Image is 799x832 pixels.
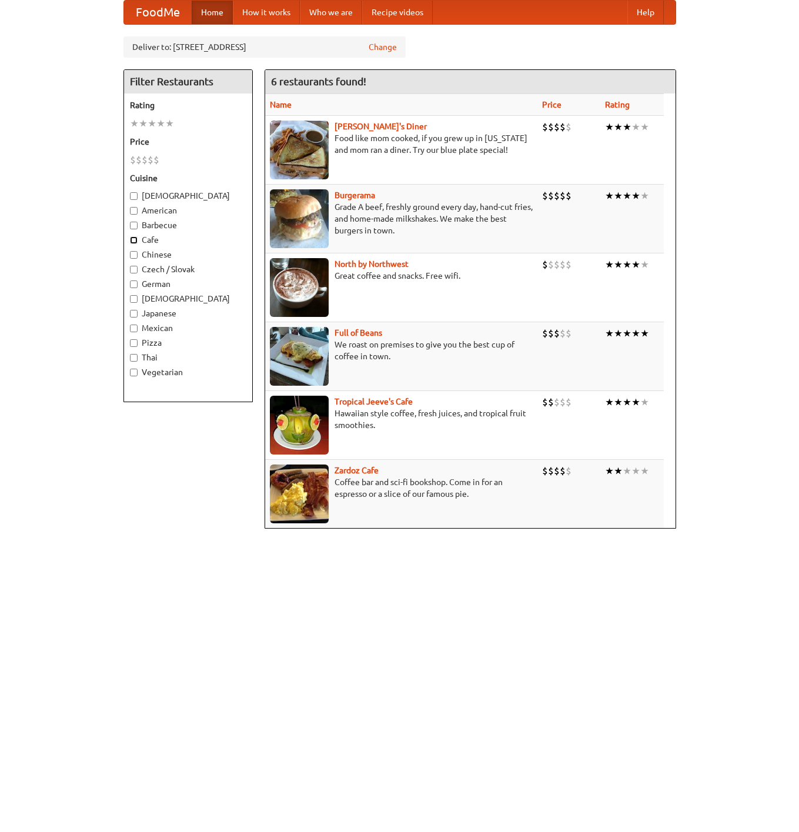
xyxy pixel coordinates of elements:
[130,310,138,318] input: Japanese
[148,153,153,166] li: $
[130,222,138,229] input: Barbecue
[335,259,409,269] a: North by Northwest
[631,327,640,340] li: ★
[270,132,533,156] p: Food like mom cooked, if you grew up in [US_STATE] and mom ran a diner. Try our blue plate special!
[130,207,138,215] input: American
[130,325,138,332] input: Mexican
[614,396,623,409] li: ★
[130,251,138,259] input: Chinese
[270,201,533,236] p: Grade A beef, freshly ground every day, hand-cut fries, and home-made milkshakes. We make the bes...
[270,189,329,248] img: burgerama.jpg
[554,465,560,477] li: $
[631,396,640,409] li: ★
[640,189,649,202] li: ★
[130,117,139,130] li: ★
[130,234,246,246] label: Cafe
[123,36,406,58] div: Deliver to: [STREET_ADDRESS]
[623,121,631,133] li: ★
[566,189,571,202] li: $
[270,407,533,431] p: Hawaiian style coffee, fresh juices, and tropical fruit smoothies.
[335,397,413,406] b: Tropical Jeeve's Cafe
[130,354,138,362] input: Thai
[548,396,554,409] li: $
[605,121,614,133] li: ★
[300,1,362,24] a: Who we are
[130,153,136,166] li: $
[542,396,548,409] li: $
[640,465,649,477] li: ★
[542,327,548,340] li: $
[233,1,300,24] a: How it works
[605,327,614,340] li: ★
[130,295,138,303] input: [DEMOGRAPHIC_DATA]
[554,189,560,202] li: $
[270,258,329,317] img: north.jpg
[130,136,246,148] h5: Price
[130,339,138,347] input: Pizza
[270,327,329,386] img: beans.jpg
[124,70,252,93] h4: Filter Restaurants
[566,465,571,477] li: $
[548,327,554,340] li: $
[270,396,329,455] img: jeeves.jpg
[192,1,233,24] a: Home
[623,258,631,271] li: ★
[614,465,623,477] li: ★
[560,121,566,133] li: $
[270,465,329,523] img: zardoz.jpg
[130,172,246,184] h5: Cuisine
[270,476,533,500] p: Coffee bar and sci-fi bookshop. Come in for an espresso or a slice of our famous pie.
[640,121,649,133] li: ★
[148,117,156,130] li: ★
[548,465,554,477] li: $
[640,327,649,340] li: ★
[335,466,379,475] a: Zardoz Cafe
[631,258,640,271] li: ★
[130,192,138,200] input: [DEMOGRAPHIC_DATA]
[560,327,566,340] li: $
[640,396,649,409] li: ★
[542,189,548,202] li: $
[605,258,614,271] li: ★
[542,121,548,133] li: $
[631,189,640,202] li: ★
[335,122,427,131] a: [PERSON_NAME]'s Diner
[369,41,397,53] a: Change
[623,189,631,202] li: ★
[542,100,561,109] a: Price
[335,328,382,338] a: Full of Beans
[631,465,640,477] li: ★
[270,339,533,362] p: We roast on premises to give you the best cup of coffee in town.
[153,153,159,166] li: $
[623,327,631,340] li: ★
[605,465,614,477] li: ★
[566,327,571,340] li: $
[554,258,560,271] li: $
[130,337,246,349] label: Pizza
[554,396,560,409] li: $
[560,396,566,409] li: $
[156,117,165,130] li: ★
[130,366,246,378] label: Vegetarian
[542,258,548,271] li: $
[142,153,148,166] li: $
[566,121,571,133] li: $
[130,219,246,231] label: Barbecue
[130,266,138,273] input: Czech / Slovak
[136,153,142,166] li: $
[560,465,566,477] li: $
[554,121,560,133] li: $
[270,270,533,282] p: Great coffee and snacks. Free wifi.
[631,121,640,133] li: ★
[614,258,623,271] li: ★
[605,100,630,109] a: Rating
[560,189,566,202] li: $
[362,1,433,24] a: Recipe videos
[139,117,148,130] li: ★
[605,396,614,409] li: ★
[623,396,631,409] li: ★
